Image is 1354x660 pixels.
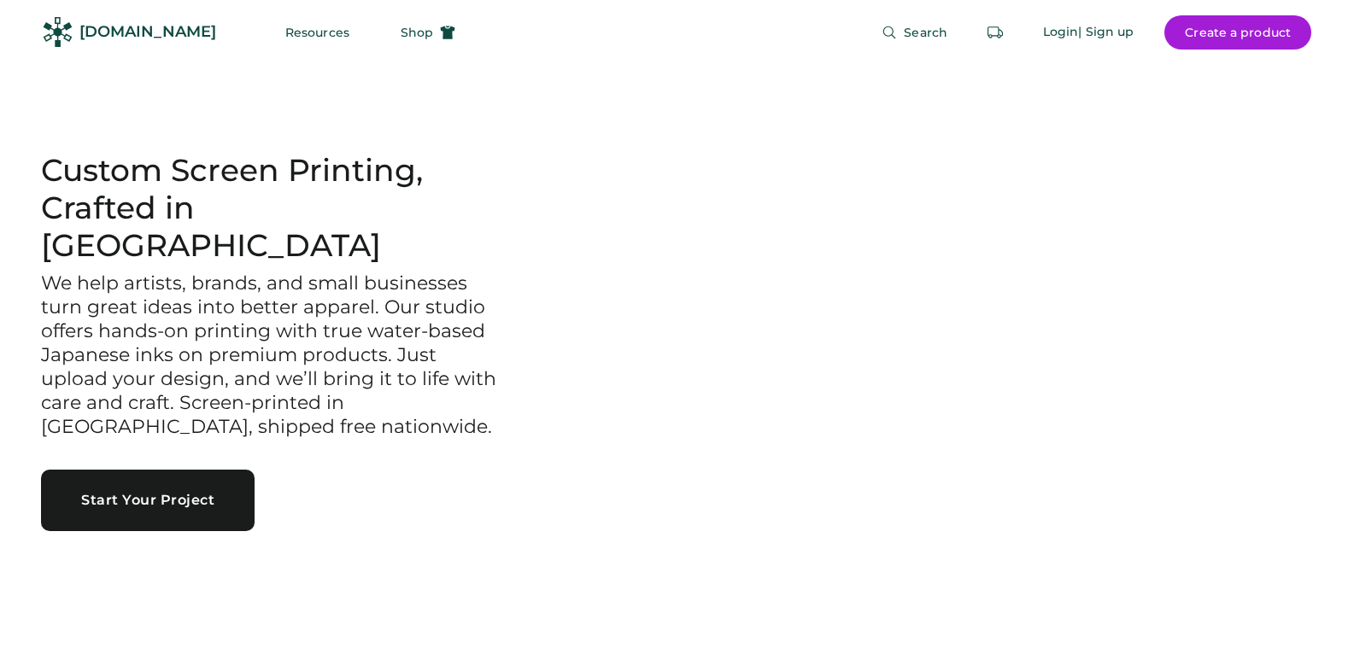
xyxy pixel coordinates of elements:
[265,15,370,50] button: Resources
[904,26,947,38] span: Search
[1164,15,1311,50] button: Create a product
[401,26,433,38] span: Shop
[41,470,255,531] button: Start Your Project
[79,21,216,43] div: [DOMAIN_NAME]
[861,15,968,50] button: Search
[41,272,501,439] h3: We help artists, brands, and small businesses turn great ideas into better apparel. Our studio of...
[380,15,476,50] button: Shop
[43,17,73,47] img: Rendered Logo - Screens
[41,152,501,265] h1: Custom Screen Printing, Crafted in [GEOGRAPHIC_DATA]
[1078,24,1134,41] div: | Sign up
[1043,24,1079,41] div: Login
[978,15,1012,50] button: Retrieve an order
